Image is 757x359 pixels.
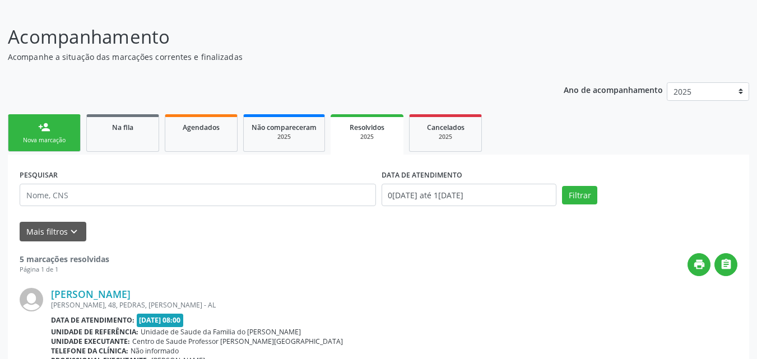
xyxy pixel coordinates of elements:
[51,300,737,310] div: [PERSON_NAME], 48, PEDRAS, [PERSON_NAME] - AL
[20,254,109,264] strong: 5 marcações resolvidas
[720,258,732,271] i: 
[8,23,527,51] p: Acompanhamento
[51,337,130,346] b: Unidade executante:
[382,184,557,206] input: Selecione um intervalo
[20,222,86,241] button: Mais filtroskeyboard_arrow_down
[382,166,462,184] label: DATA DE ATENDIMENTO
[112,123,133,132] span: Na fila
[562,186,597,205] button: Filtrar
[51,315,134,325] b: Data de atendimento:
[68,226,80,238] i: keyboard_arrow_down
[252,123,317,132] span: Não compareceram
[714,253,737,276] button: 
[51,288,131,300] a: [PERSON_NAME]
[20,166,58,184] label: PESQUISAR
[132,337,343,346] span: Centro de Saude Professor [PERSON_NAME][GEOGRAPHIC_DATA]
[564,82,663,96] p: Ano de acompanhamento
[183,123,220,132] span: Agendados
[338,133,396,141] div: 2025
[20,184,376,206] input: Nome, CNS
[252,133,317,141] div: 2025
[16,136,72,144] div: Nova marcação
[20,265,109,274] div: Página 1 de 1
[693,258,705,271] i: print
[350,123,384,132] span: Resolvidos
[131,346,179,356] span: Não informado
[141,327,301,337] span: Unidade de Saude da Familia do [PERSON_NAME]
[51,346,128,356] b: Telefone da clínica:
[8,51,527,63] p: Acompanhe a situação das marcações correntes e finalizadas
[417,133,473,141] div: 2025
[688,253,710,276] button: print
[137,314,184,327] span: [DATE] 08:00
[427,123,465,132] span: Cancelados
[38,121,50,133] div: person_add
[51,327,138,337] b: Unidade de referência:
[20,288,43,311] img: img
